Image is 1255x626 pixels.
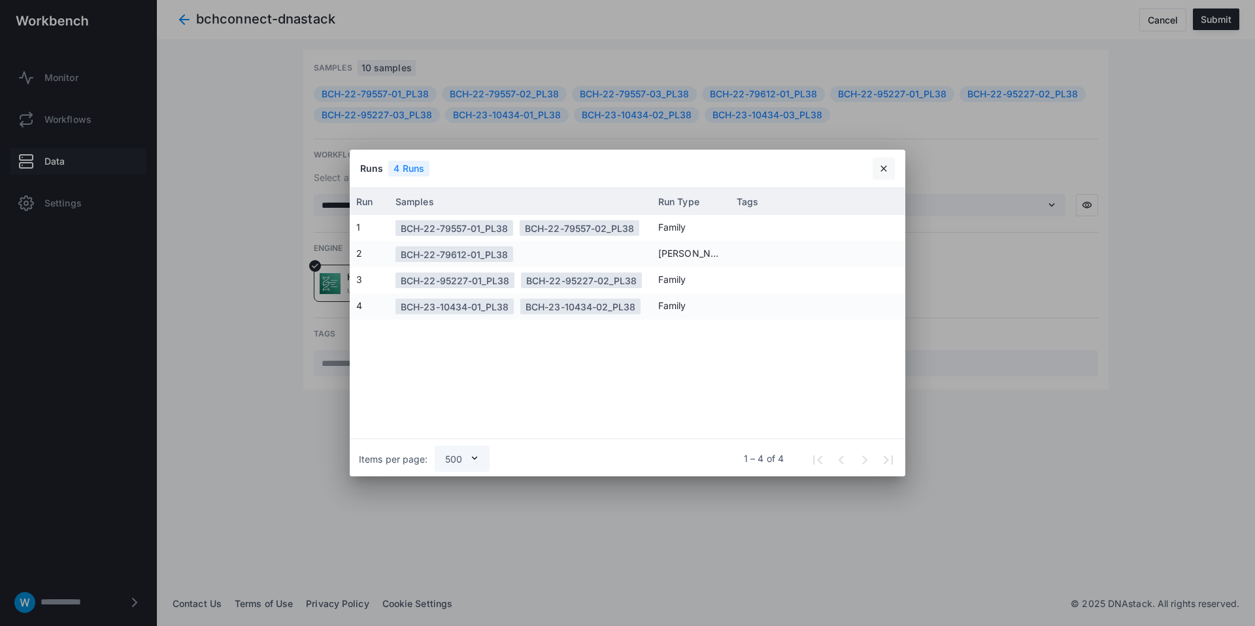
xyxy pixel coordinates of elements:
[359,453,428,466] div: Items per page:
[658,215,724,241] span: Family
[393,162,424,175] div: 4 Runs
[360,162,383,175] span: Runs
[658,267,724,293] span: Family
[737,196,758,207] span: Tags
[356,215,382,241] span: 1
[356,241,382,267] span: 2
[875,447,899,470] button: Last page
[878,163,889,174] span: close
[658,293,724,320] span: Family
[401,216,508,240] div: BCH-22-79557-01_PL38
[356,196,373,207] span: Run
[401,242,508,267] div: BCH-22-79612-01_PL38
[805,447,828,470] button: First page
[852,447,875,470] button: Next page
[401,269,509,293] div: BCH-22-95227-01_PL38
[658,196,699,207] span: Run Type
[658,241,724,267] span: [PERSON_NAME]
[395,196,434,207] span: Samples
[828,447,852,470] button: Previous page
[356,293,382,320] span: 4
[525,216,634,240] div: BCH-22-79557-02_PL38
[356,267,382,293] span: 3
[526,269,637,293] div: BCH-22-95227-02_PL38
[744,452,784,465] div: 1 – 4 of 4
[873,157,895,180] button: close
[526,295,635,319] div: BCH-23-10434-02_PL38
[401,295,509,319] div: BCH-23-10434-01_PL38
